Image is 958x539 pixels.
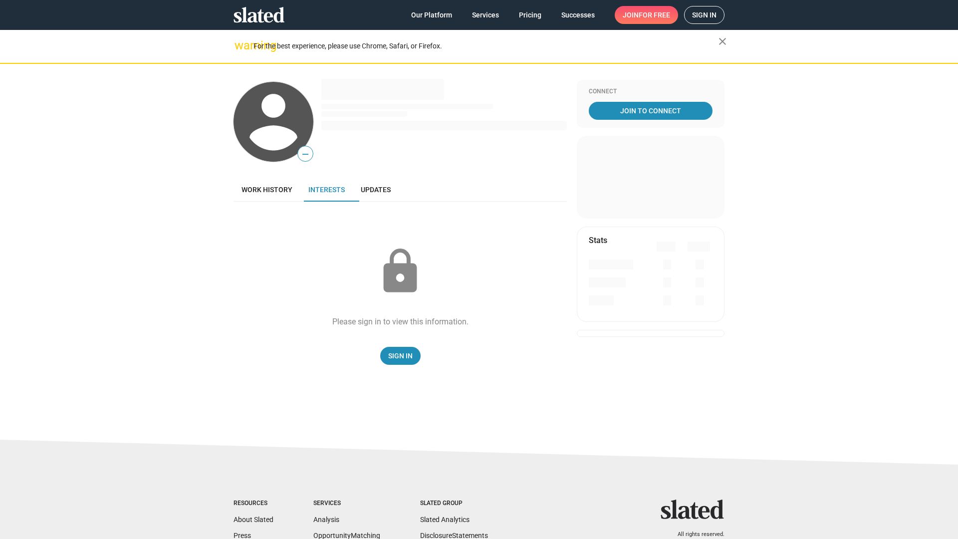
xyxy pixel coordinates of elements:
[332,316,469,327] div: Please sign in to view this information.
[589,88,713,96] div: Connect
[403,6,460,24] a: Our Platform
[589,102,713,120] a: Join To Connect
[308,186,345,194] span: Interests
[717,35,728,47] mat-icon: close
[353,178,399,202] a: Updates
[411,6,452,24] span: Our Platform
[313,516,339,524] a: Analysis
[692,6,717,23] span: Sign in
[361,186,391,194] span: Updates
[234,516,273,524] a: About Slated
[235,39,246,51] mat-icon: warning
[420,500,488,508] div: Slated Group
[300,178,353,202] a: Interests
[464,6,507,24] a: Services
[241,186,292,194] span: Work history
[313,500,380,508] div: Services
[234,500,273,508] div: Resources
[684,6,724,24] a: Sign in
[511,6,549,24] a: Pricing
[380,347,421,365] a: Sign In
[375,247,425,296] mat-icon: lock
[472,6,499,24] span: Services
[639,6,670,24] span: for free
[234,178,300,202] a: Work history
[253,39,718,53] div: For the best experience, please use Chrome, Safari, or Firefox.
[623,6,670,24] span: Join
[553,6,603,24] a: Successes
[589,235,607,246] mat-card-title: Stats
[298,148,313,161] span: —
[388,347,413,365] span: Sign In
[519,6,541,24] span: Pricing
[591,102,711,120] span: Join To Connect
[615,6,678,24] a: Joinfor free
[420,516,470,524] a: Slated Analytics
[561,6,595,24] span: Successes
